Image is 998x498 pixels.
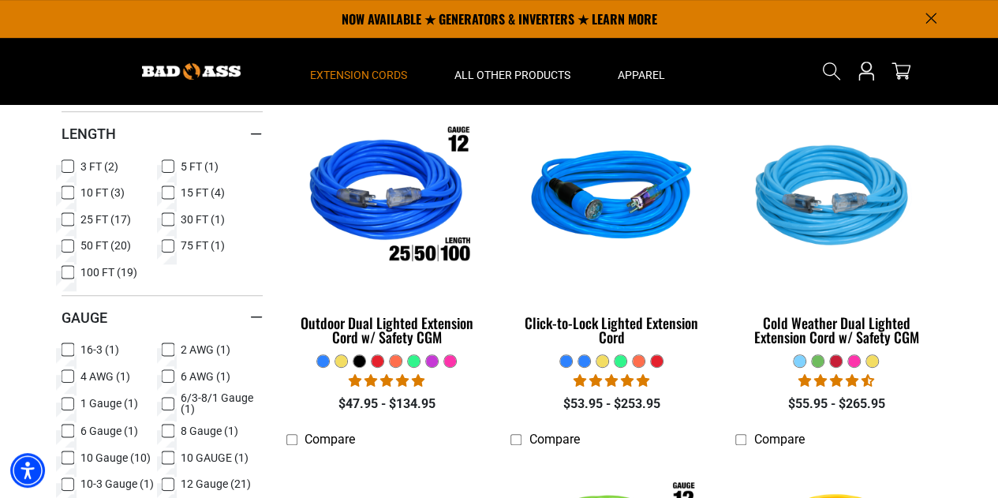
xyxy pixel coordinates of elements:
[62,309,107,327] span: Gauge
[286,395,488,414] div: $47.95 - $134.95
[305,432,355,447] span: Compare
[181,344,230,355] span: 2 AWG (1)
[181,371,230,382] span: 6 AWG (1)
[510,395,712,414] div: $53.95 - $253.95
[431,38,594,104] summary: All Other Products
[80,214,131,225] span: 25 FT (17)
[181,187,225,198] span: 15 FT (4)
[80,478,154,489] span: 10-3 Gauge (1)
[10,453,45,488] div: Accessibility Menu
[80,425,138,436] span: 6 Gauge (1)
[574,373,649,388] span: 4.87 stars
[80,187,125,198] span: 10 FT (3)
[181,425,238,436] span: 8 Gauge (1)
[286,99,488,354] a: Outdoor Dual Lighted Extension Cord w/ Safety CGM Outdoor Dual Lighted Extension Cord w/ Safety CGM
[529,432,579,447] span: Compare
[181,392,256,414] span: 6/3-8/1 Gauge (1)
[735,316,936,344] div: Cold Weather Dual Lighted Extension Cord w/ Safety CGM
[854,38,879,104] a: Open this option
[798,373,874,388] span: 4.61 stars
[888,62,914,81] a: cart
[181,240,225,251] span: 75 FT (1)
[753,432,804,447] span: Compare
[80,267,137,278] span: 100 FT (19)
[80,371,130,382] span: 4 AWG (1)
[181,452,249,463] span: 10 GAUGE (1)
[594,38,689,104] summary: Apparel
[80,452,151,463] span: 10 Gauge (10)
[80,344,119,355] span: 16-3 (1)
[80,161,118,172] span: 3 FT (2)
[80,398,138,409] span: 1 Gauge (1)
[735,99,936,354] a: Light Blue Cold Weather Dual Lighted Extension Cord w/ Safety CGM
[287,107,486,289] img: Outdoor Dual Lighted Extension Cord w/ Safety CGM
[454,68,570,82] span: All Other Products
[62,295,263,339] summary: Gauge
[618,68,665,82] span: Apparel
[349,373,424,388] span: 4.81 stars
[510,99,712,354] a: blue Click-to-Lock Lighted Extension Cord
[181,161,219,172] span: 5 FT (1)
[62,125,116,143] span: Length
[286,38,431,104] summary: Extension Cords
[181,478,251,489] span: 12 Gauge (21)
[142,63,241,80] img: Bad Ass Extension Cords
[819,58,844,84] summary: Search
[80,240,131,251] span: 50 FT (20)
[62,111,263,155] summary: Length
[510,316,712,344] div: Click-to-Lock Lighted Extension Cord
[181,214,225,225] span: 30 FT (1)
[286,316,488,344] div: Outdoor Dual Lighted Extension Cord w/ Safety CGM
[310,68,407,82] span: Extension Cords
[512,107,711,289] img: blue
[735,395,936,414] div: $55.95 - $265.95
[737,107,936,289] img: Light Blue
